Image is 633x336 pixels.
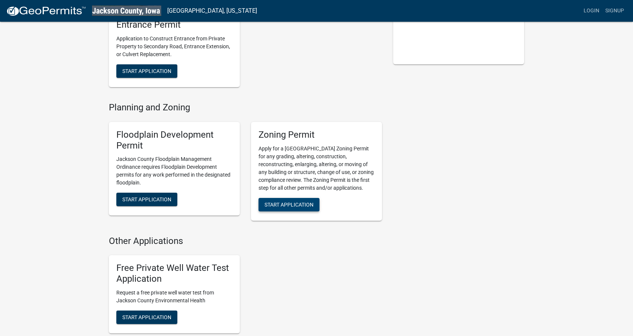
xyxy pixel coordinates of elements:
[122,68,171,74] span: Start Application
[92,6,161,16] img: Jackson County, Iowa
[116,311,177,324] button: Start Application
[122,314,171,320] span: Start Application
[122,196,171,202] span: Start Application
[116,289,232,305] p: Request a free private well water test from Jackson County Environmental Health
[109,102,382,113] h4: Planning and Zoning
[109,236,382,247] h4: Other Applications
[116,193,177,206] button: Start Application
[116,64,177,78] button: Start Application
[259,145,374,192] p: Apply for a [GEOGRAPHIC_DATA] Zoning Permit for any grading, altering, construction, reconstructi...
[116,35,232,58] p: Application to Construct Entrance from Private Property to Secondary Road, Entrance Extension, or...
[259,129,374,140] h5: Zoning Permit
[581,4,602,18] a: Login
[116,155,232,187] p: Jackson County Floodplain Management Ordinance requires Floodplain Development permits for any wo...
[602,4,627,18] a: Signup
[116,129,232,151] h5: Floodplain Development Permit
[167,4,257,17] a: [GEOGRAPHIC_DATA], [US_STATE]
[116,19,232,30] h5: Entrance Permit
[116,263,232,284] h5: Free Private Well Water Test Application
[259,198,319,211] button: Start Application
[264,201,314,207] span: Start Application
